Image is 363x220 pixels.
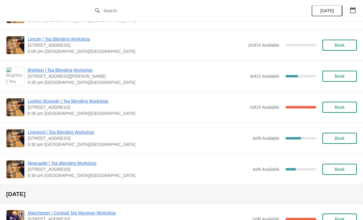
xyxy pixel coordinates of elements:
button: Book [322,40,357,51]
span: 6:00 pm [GEOGRAPHIC_DATA]/[GEOGRAPHIC_DATA] [28,48,245,54]
button: [DATE] [312,5,342,16]
span: Brighton | Tea Blending Workshop [28,67,247,73]
span: [STREET_ADDRESS] [28,104,247,110]
span: 4 of 8 Available [253,136,279,141]
span: Book [335,43,345,48]
span: Book [335,167,345,172]
span: 6 of 10 Available [250,74,279,79]
span: London Borough | Tea Blending Workshop [28,98,247,104]
button: Book [322,102,357,113]
button: Book [322,71,357,82]
h2: [DATE] [6,191,357,197]
input: Search [103,5,272,16]
span: Newcastle | Tea Blending Workshop [28,160,249,166]
span: Liverpool | Tea Blending Workshop [28,129,249,135]
button: Book [322,164,357,175]
span: 6:30 pm [GEOGRAPHIC_DATA]/[GEOGRAPHIC_DATA] [28,110,247,116]
span: Manchester | Cocktail Tea Mixology Workshop [28,210,249,216]
span: 0 of 10 Available [250,105,279,110]
span: Book [335,74,345,79]
img: Liverpool | Tea Blending Workshop | 106 Bold St, Liverpool , L1 4EZ | 6:30 pm Europe/London [6,129,24,147]
span: 4 of 6 Available [253,167,279,172]
span: [STREET_ADDRESS][PERSON_NAME] [28,73,247,79]
span: Book [335,136,345,141]
span: 6:30 pm [GEOGRAPHIC_DATA]/[GEOGRAPHIC_DATA] [28,141,249,147]
span: Lincoln | Tea Blending Workshop [28,36,245,42]
span: [STREET_ADDRESS] [28,42,245,48]
img: Lincoln | Tea Blending Workshop | 30 Sincil Street, Lincoln, LN5 7ET | 6:00 pm Europe/London [6,36,24,54]
span: [STREET_ADDRESS] [28,166,249,172]
img: London Borough | Tea Blending Workshop | 7 Park St, London SE1 9AB, UK | 6:30 pm Europe/London [6,98,24,116]
img: Newcastle | Tea Blending Workshop | 123 Grainger Street, Newcastle upon Tyne, NE1 5AE | 6:30 pm E... [6,160,24,178]
img: Brighton | Tea Blending Workshop | 41 Gardner Street, Brighton BN1 1UN | 6:30 pm Europe/London [6,67,24,85]
span: [DATE] [320,8,334,13]
button: Book [322,133,357,144]
span: 6:30 pm [GEOGRAPHIC_DATA]/[GEOGRAPHIC_DATA] [28,172,249,179]
span: [STREET_ADDRESS] [28,135,249,141]
span: Book [335,105,345,110]
span: 6:30 pm [GEOGRAPHIC_DATA]/[GEOGRAPHIC_DATA] [28,79,247,85]
span: 10 of 10 Available [248,43,279,48]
